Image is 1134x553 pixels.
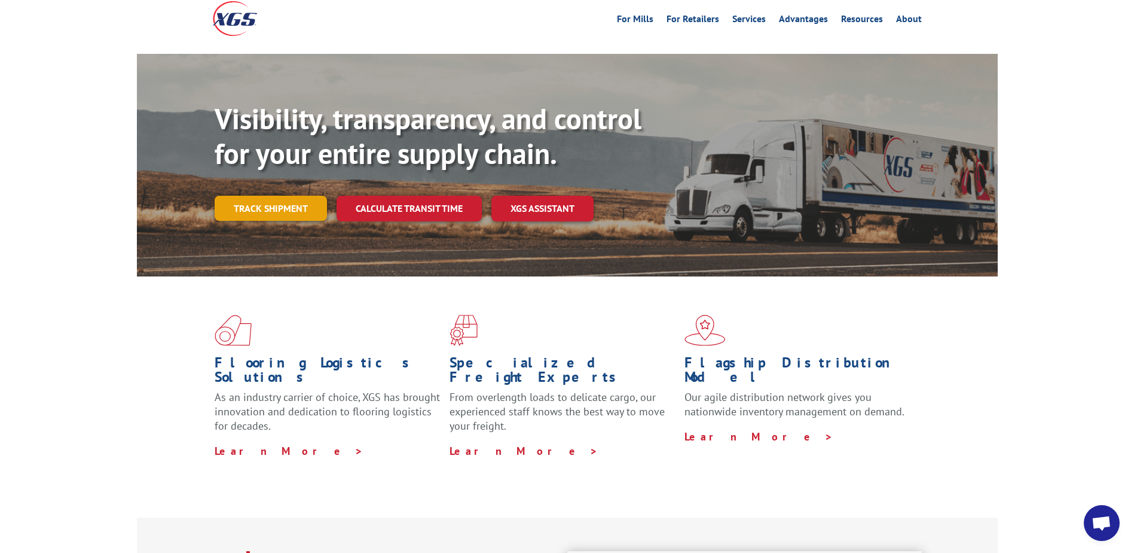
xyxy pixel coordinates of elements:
[617,14,653,28] a: For Mills
[215,355,441,390] h1: Flooring Logistics Solutions
[684,355,910,390] h1: Flagship Distribution Model
[450,390,675,443] p: From overlength loads to delicate cargo, our experienced staff knows the best way to move your fr...
[450,355,675,390] h1: Specialized Freight Experts
[215,390,440,433] span: As an industry carrier of choice, XGS has brought innovation and dedication to flooring logistics...
[450,444,598,458] a: Learn More >
[667,14,719,28] a: For Retailers
[732,14,766,28] a: Services
[779,14,828,28] a: Advantages
[841,14,883,28] a: Resources
[896,14,922,28] a: About
[684,390,904,418] span: Our agile distribution network gives you nationwide inventory management on demand.
[215,315,252,346] img: xgs-icon-total-supply-chain-intelligence-red
[337,196,482,221] a: Calculate transit time
[215,444,363,458] a: Learn More >
[215,196,327,221] a: Track shipment
[684,430,833,443] a: Learn More >
[491,196,594,221] a: XGS ASSISTANT
[1084,505,1120,541] div: Open chat
[215,100,641,172] b: Visibility, transparency, and control for your entire supply chain.
[684,315,726,346] img: xgs-icon-flagship-distribution-model-red
[450,315,478,346] img: xgs-icon-focused-on-flooring-red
